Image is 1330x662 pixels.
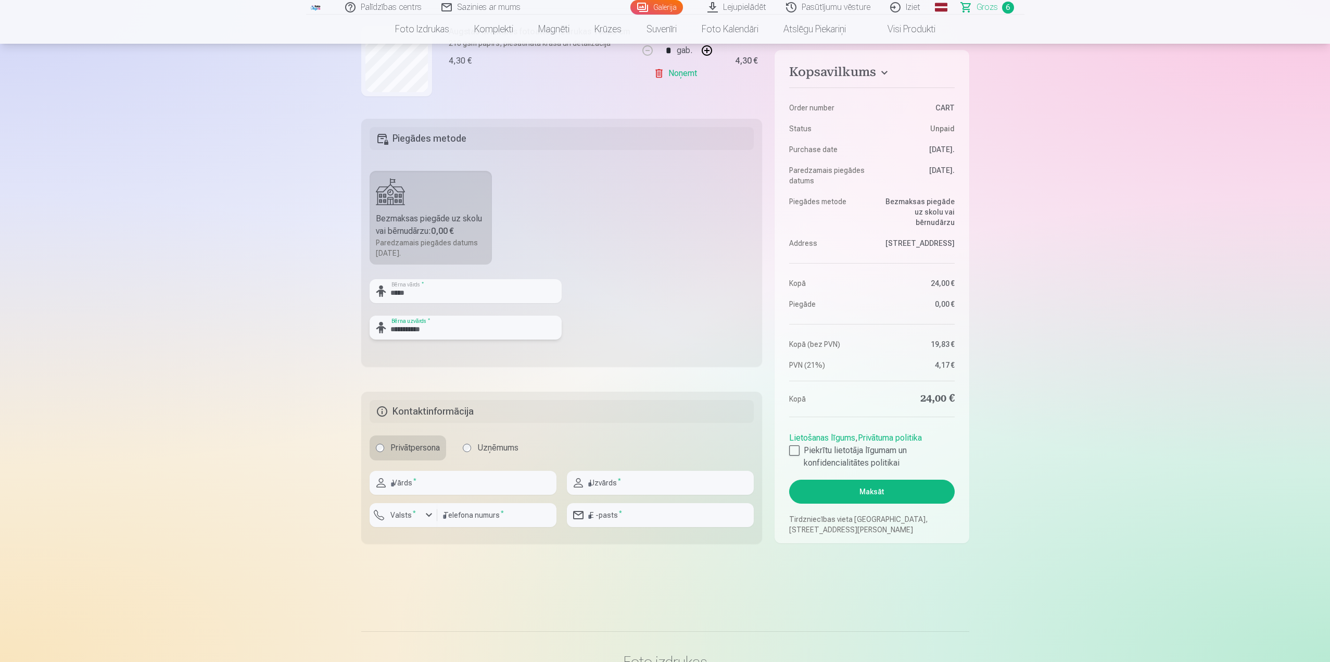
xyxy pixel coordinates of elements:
[526,15,582,44] a: Magnēti
[789,339,867,349] dt: Kopā (bez PVN)
[789,480,954,504] button: Maksāt
[789,278,867,289] dt: Kopā
[383,15,462,44] a: Foto izdrukas
[1002,2,1014,14] span: 6
[877,144,955,155] dd: [DATE].
[789,444,954,469] label: Piekrītu lietotāja līgumam un konfidencialitātes politikai
[877,103,955,113] dd: CART
[789,238,867,248] dt: Address
[370,503,437,527] button: Valsts*
[462,15,526,44] a: Komplekti
[463,444,471,452] input: Uzņēmums
[789,144,867,155] dt: Purchase date
[370,435,446,460] label: Privātpersona
[376,444,384,452] input: Privātpersona
[789,196,867,228] dt: Piegādes metode
[582,15,634,44] a: Krūzes
[877,165,955,186] dd: [DATE].
[877,392,955,406] dd: 24,00 €
[370,400,754,423] h5: Kontaktinformācija
[789,392,867,406] dt: Kopā
[431,226,454,236] b: 0,00 €
[789,103,867,113] dt: Order number
[789,123,867,134] dt: Status
[654,63,701,84] a: Noņemt
[789,514,954,535] p: Tirdzniecības vieta [GEOGRAPHIC_DATA], [STREET_ADDRESS][PERSON_NAME]
[858,15,948,44] a: Visi produkti
[877,278,955,289] dd: 24,00 €
[789,433,855,443] a: Lietošanas līgums
[386,510,420,520] label: Valsts
[930,123,955,134] span: Unpaid
[877,238,955,248] dd: [STREET_ADDRESS]
[877,299,955,309] dd: 0,00 €
[771,15,858,44] a: Atslēgu piekariņi
[457,435,525,460] label: Uzņēmums
[858,433,922,443] a: Privātuma politika
[977,1,998,14] span: Grozs
[789,360,867,370] dt: PVN (21%)
[789,299,867,309] dt: Piegāde
[789,65,954,83] button: Kopsavilkums
[735,58,758,64] div: 4,30 €
[877,339,955,349] dd: 19,83 €
[789,428,954,469] div: ,
[376,238,486,258] div: Paredzamais piegādes datums [DATE].
[376,213,486,238] div: Bezmaksas piegāde uz skolu vai bērnudārzu :
[310,4,322,10] img: /fa1
[789,165,867,186] dt: Paredzamais piegādes datums
[877,360,955,370] dd: 4,17 €
[370,127,754,150] h5: Piegādes metode
[689,15,771,44] a: Foto kalendāri
[634,15,689,44] a: Suvenīri
[449,55,472,67] div: 4,30 €
[677,38,692,63] div: gab.
[877,196,955,228] dd: Bezmaksas piegāde uz skolu vai bērnudārzu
